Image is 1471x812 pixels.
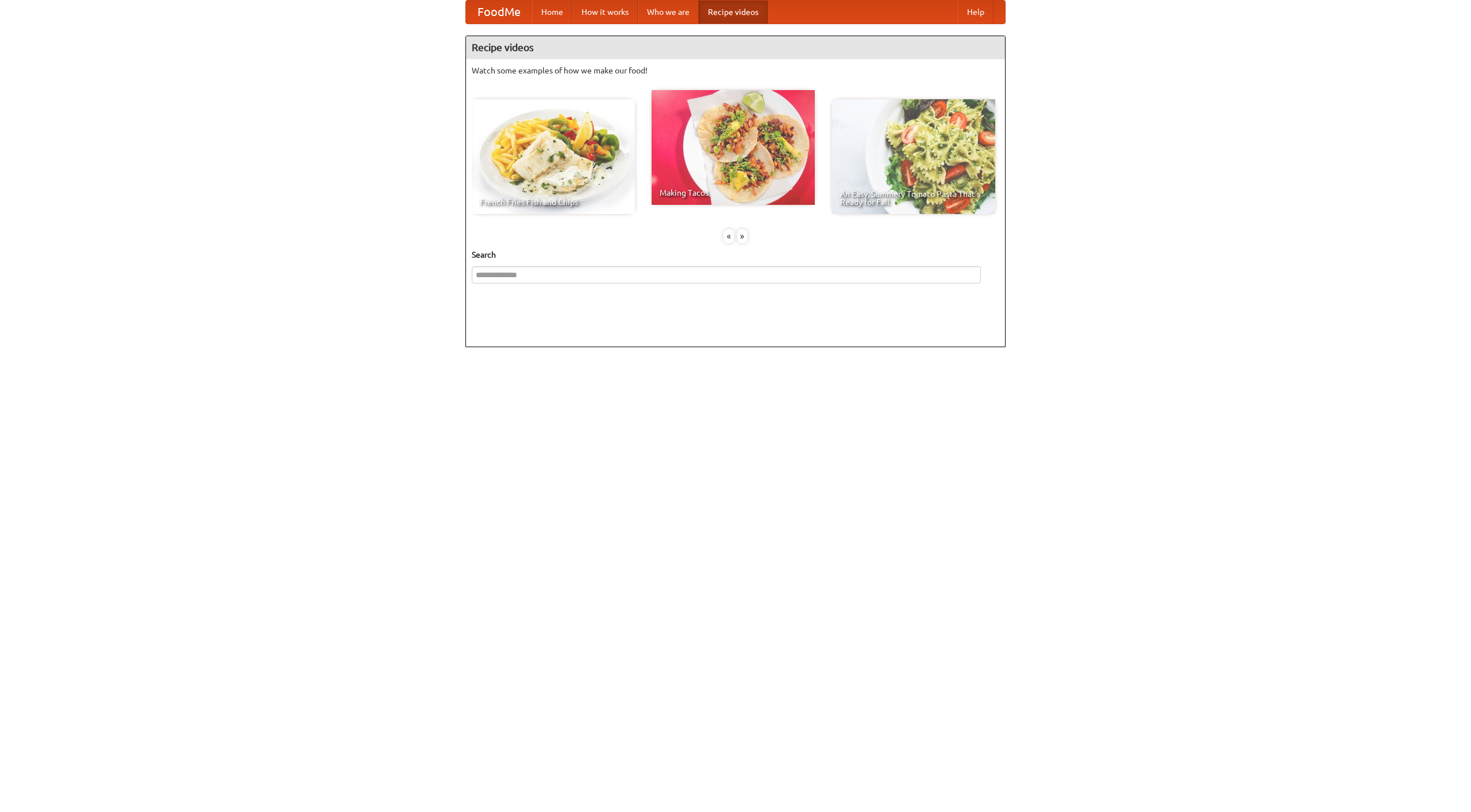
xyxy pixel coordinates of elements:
[699,1,768,24] a: Recipe videos
[480,198,627,206] span: French Fries Fish and Chips
[840,190,987,206] span: An Easy, Summery Tomato Pasta That's Ready for Fall
[472,65,999,76] p: Watch some examples of how we make our food!
[472,99,635,214] a: French Fries Fish and Chips
[532,1,572,24] a: Home
[737,229,748,243] div: »
[472,249,999,261] h5: Search
[652,90,815,205] a: Making Tacos
[466,36,1005,59] h4: Recipe videos
[638,1,699,24] a: Who we are
[466,1,532,24] a: FoodMe
[958,1,993,24] a: Help
[832,99,995,214] a: An Easy, Summery Tomato Pasta That's Ready for Fall
[660,189,807,197] span: Making Tacos
[572,1,638,24] a: How it works
[723,229,734,243] div: «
